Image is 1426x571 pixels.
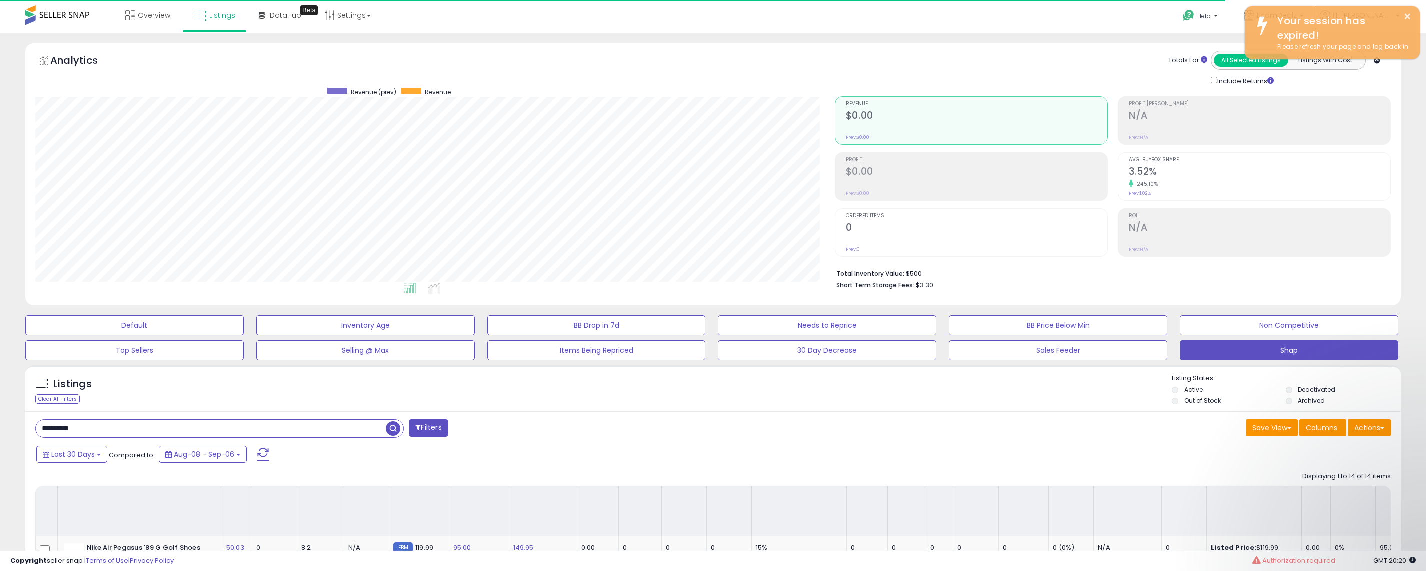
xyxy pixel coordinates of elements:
span: Listings [209,10,235,20]
div: Include Returns [1203,75,1286,86]
button: Shap [1180,340,1398,360]
span: Revenue (prev) [351,88,396,96]
small: Prev: 0 [846,246,860,252]
h2: 0 [846,222,1107,235]
p: Listing States: [1172,374,1401,383]
i: Get Help [1182,9,1195,22]
b: Short Term Storage Fees: [836,281,914,289]
label: Archived [1298,396,1325,405]
div: Tooltip anchor [300,5,318,15]
button: Needs to Reprice [718,315,936,335]
span: Ordered Items [846,213,1107,219]
strong: Copyright [10,556,47,565]
span: Profit [PERSON_NAME] [1129,101,1390,107]
button: Default [25,315,244,335]
button: BB Drop in 7d [487,315,706,335]
label: Active [1184,385,1203,394]
a: Privacy Policy [130,556,174,565]
small: Prev: N/A [1129,246,1148,252]
div: Clear All Filters [35,394,80,404]
button: Top Sellers [25,340,244,360]
span: Profit [846,157,1107,163]
small: 245.10% [1133,180,1158,188]
button: Sales Feeder [949,340,1167,360]
div: Totals For [1168,56,1207,65]
button: Save View [1246,419,1298,436]
button: BB Price Below Min [949,315,1167,335]
div: Displaying 1 to 14 of 14 items [1302,472,1391,481]
small: Prev: $0.00 [846,190,869,196]
span: Avg. Buybox Share [1129,157,1390,163]
button: Filters [409,419,448,437]
b: Total Inventory Value: [836,269,904,278]
span: Revenue [425,88,451,96]
span: ROI [1129,213,1390,219]
h5: Listings [53,377,92,391]
span: Compared to: [109,450,155,460]
h2: 3.52% [1129,166,1390,179]
span: Last 30 Days [51,449,95,459]
span: Revenue [846,101,1107,107]
li: $500 [836,267,1383,279]
button: Selling @ Max [256,340,475,360]
span: Overview [138,10,170,20]
span: Columns [1306,423,1337,433]
h5: Analytics [50,53,117,70]
button: × [1403,10,1411,23]
button: All Selected Listings [1214,54,1288,67]
small: Prev: 1.02% [1129,190,1151,196]
h2: N/A [1129,110,1390,123]
div: Your session has expired! [1270,14,1412,42]
a: Terms of Use [86,556,128,565]
button: Columns [1299,419,1346,436]
h2: $0.00 [846,110,1107,123]
button: Items Being Repriced [487,340,706,360]
button: Non Competitive [1180,315,1398,335]
button: Last 30 Days [36,446,107,463]
button: Listings With Cost [1288,54,1362,67]
div: seller snap | | [10,556,174,566]
span: Aug-08 - Sep-06 [174,449,234,459]
span: Help [1197,12,1211,20]
button: Aug-08 - Sep-06 [159,446,247,463]
h2: $0.00 [846,166,1107,179]
span: DataHub [270,10,301,20]
label: Out of Stock [1184,396,1221,405]
button: Inventory Age [256,315,475,335]
small: Prev: $0.00 [846,134,869,140]
div: Please refresh your page and log back in [1270,42,1412,52]
span: $3.30 [916,280,933,290]
label: Deactivated [1298,385,1335,394]
a: Help [1175,2,1228,33]
h2: N/A [1129,222,1390,235]
button: 30 Day Decrease [718,340,936,360]
button: Actions [1348,419,1391,436]
small: Prev: N/A [1129,134,1148,140]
